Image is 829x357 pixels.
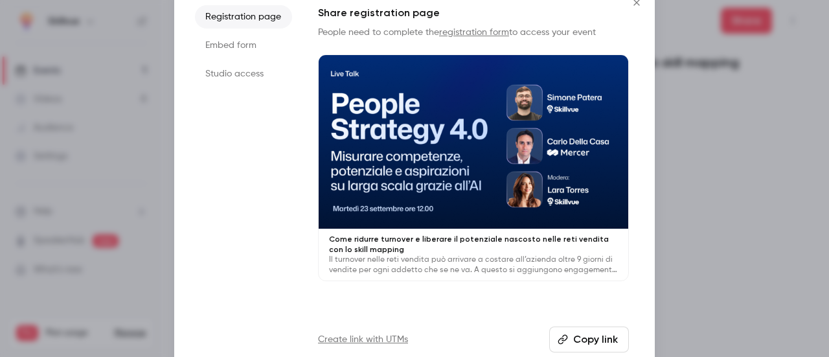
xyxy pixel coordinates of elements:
[34,34,185,44] div: [PERSON_NAME]: [DOMAIN_NAME]
[549,327,629,352] button: Copy link
[144,76,215,85] div: Keyword (traffico)
[68,76,99,85] div: Dominio
[318,5,629,21] h1: Share registration page
[195,62,292,86] li: Studio access
[329,255,618,275] p: Il turnover nelle reti vendita può arrivare a costare all’azienda oltre 9 giorni di vendite per o...
[318,26,629,39] p: People need to complete the to access your event
[318,333,408,346] a: Create link with UTMs
[130,75,141,86] img: tab_keywords_by_traffic_grey.svg
[195,34,292,57] li: Embed form
[318,54,629,282] a: Come ridurre turnover e liberare il potenziale nascosto nelle reti vendita con lo skill mappingIl...
[36,21,63,31] div: v 4.0.25
[54,75,64,86] img: tab_domain_overview_orange.svg
[21,34,31,44] img: website_grey.svg
[195,5,292,29] li: Registration page
[439,28,509,37] a: registration form
[21,21,31,31] img: logo_orange.svg
[329,234,618,255] p: Come ridurre turnover e liberare il potenziale nascosto nelle reti vendita con lo skill mapping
